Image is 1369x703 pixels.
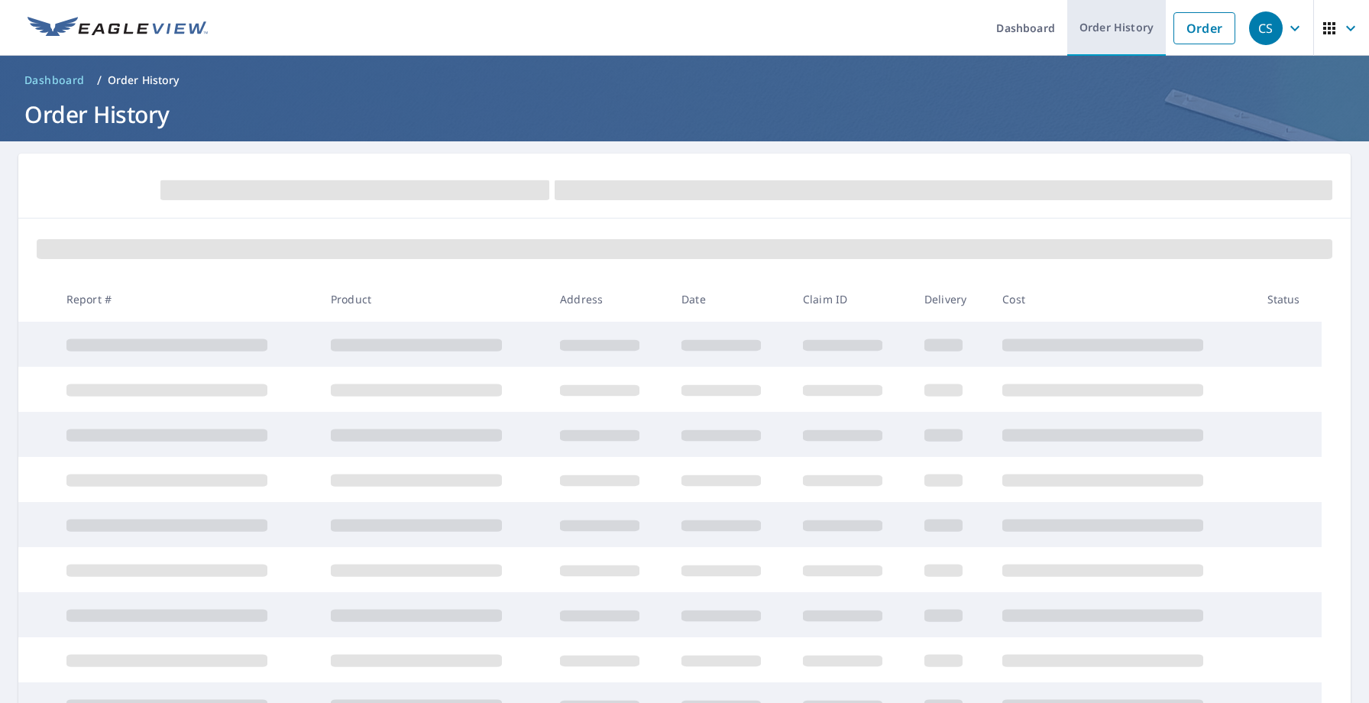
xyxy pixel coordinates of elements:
a: Order [1173,12,1235,44]
th: Date [669,277,791,322]
th: Cost [990,277,1254,322]
span: Dashboard [24,73,85,88]
div: CS [1249,11,1283,45]
img: EV Logo [28,17,208,40]
p: Order History [108,73,180,88]
a: Dashboard [18,68,91,92]
th: Address [548,277,669,322]
th: Claim ID [791,277,912,322]
li: / [97,71,102,89]
th: Status [1255,277,1322,322]
nav: breadcrumb [18,68,1351,92]
h1: Order History [18,99,1351,130]
th: Delivery [912,277,990,322]
th: Report # [54,277,319,322]
th: Product [319,277,548,322]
